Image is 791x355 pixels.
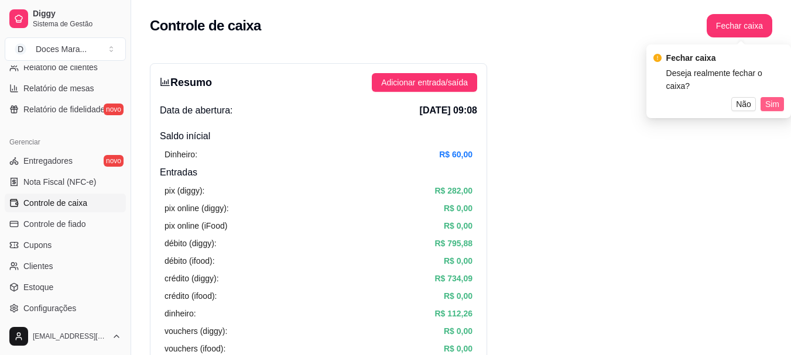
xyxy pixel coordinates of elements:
article: R$ 734,09 [434,272,472,285]
span: Estoque [23,281,53,293]
a: Configurações [5,299,126,318]
article: Dinheiro: [165,148,197,161]
article: débito (diggy): [165,237,217,250]
a: DiggySistema de Gestão [5,5,126,33]
span: exclamation-circle [653,54,662,62]
div: Doces Mara ... [36,43,87,55]
article: débito (ifood): [165,254,215,267]
article: R$ 0,00 [444,202,472,215]
span: [DATE] 09:08 [420,104,477,118]
article: R$ 0,00 [444,254,472,267]
button: Fechar caixa [707,14,772,37]
button: [EMAIL_ADDRESS][DOMAIN_NAME] [5,322,126,350]
article: crédito (diggy): [165,272,219,285]
a: Controle de fiado [5,215,126,233]
span: Cupons [23,239,52,251]
article: R$ 0,00 [444,219,472,232]
a: Estoque [5,278,126,297]
h4: Entradas [160,166,477,180]
a: Nota Fiscal (NFC-e) [5,173,126,191]
a: Entregadoresnovo [5,151,126,170]
article: R$ 282,00 [434,184,472,197]
a: Clientes [5,257,126,275]
span: Data de abertura: [160,104,233,118]
a: Controle de caixa [5,194,126,212]
article: R$ 795,88 [434,237,472,250]
article: vouchers (ifood): [165,342,225,355]
div: Deseja realmente fechar o caixa? [666,67,784,92]
span: bar-chart [160,77,170,87]
article: crédito (ifood): [165,289,217,302]
button: Sim [761,97,784,111]
article: dinheiro: [165,307,196,320]
div: Fechar caixa [666,51,784,64]
span: Não [736,98,751,111]
span: Nota Fiscal (NFC-e) [23,176,96,188]
h4: Saldo inícial [160,129,477,143]
span: Configurações [23,302,76,314]
span: Clientes [23,260,53,272]
span: Relatório de mesas [23,82,94,94]
article: pix online (iFood) [165,219,227,232]
a: Relatório de fidelidadenovo [5,100,126,119]
span: Adicionar entrada/saída [381,76,468,89]
div: Gerenciar [5,133,126,151]
span: Relatório de fidelidade [23,104,105,115]
span: Relatório de clientes [23,61,98,73]
article: R$ 0,00 [444,289,472,302]
span: Sim [765,98,779,111]
button: Não [731,97,756,111]
span: Entregadores [23,155,73,167]
span: Controle de fiado [23,218,86,230]
article: R$ 60,00 [439,148,472,161]
a: Relatório de mesas [5,79,126,98]
article: R$ 0,00 [444,325,472,337]
article: R$ 112,26 [434,307,472,320]
span: [EMAIL_ADDRESS][DOMAIN_NAME] [33,332,107,341]
button: Adicionar entrada/saída [372,73,477,92]
a: Cupons [5,236,126,254]
a: Relatório de clientes [5,58,126,77]
article: pix online (diggy): [165,202,229,215]
span: Sistema de Gestão [33,19,121,29]
article: vouchers (diggy): [165,325,227,337]
span: Diggy [33,9,121,19]
article: R$ 0,00 [444,342,472,355]
span: D [15,43,26,55]
h2: Controle de caixa [150,16,261,35]
span: Controle de caixa [23,197,87,209]
article: pix (diggy): [165,184,204,197]
button: Select a team [5,37,126,61]
h3: Resumo [160,74,212,91]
